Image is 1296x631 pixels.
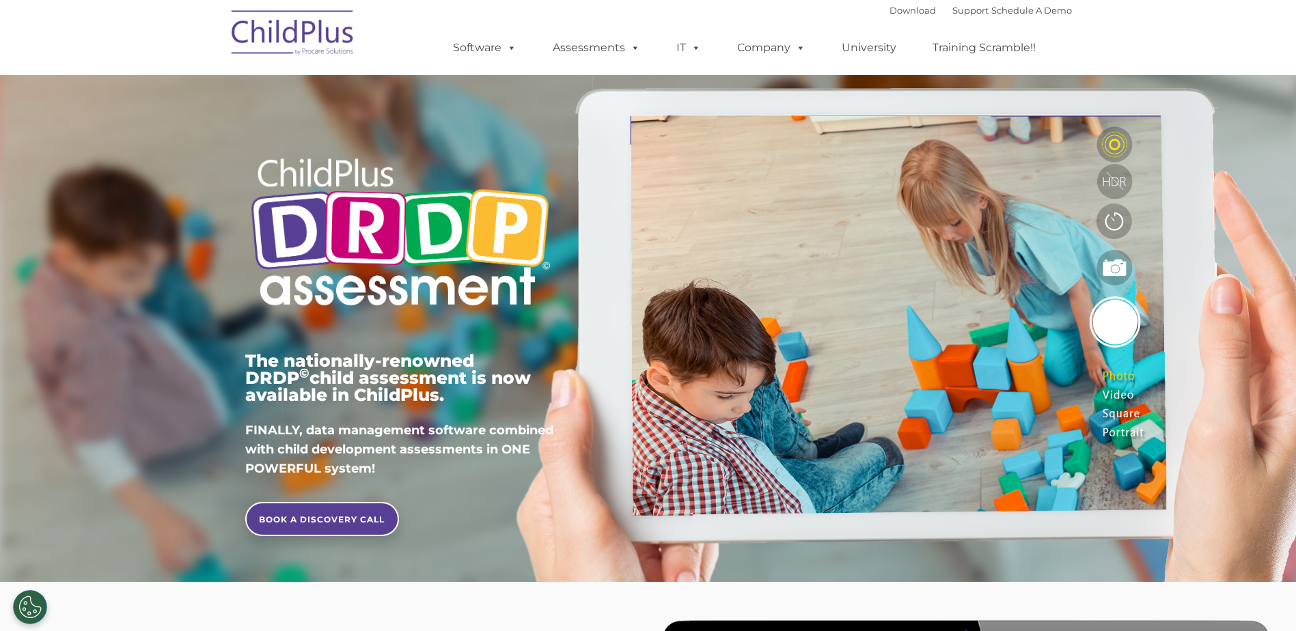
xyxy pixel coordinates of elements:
a: University [828,34,910,61]
font: | [890,5,1072,16]
a: Assessments [539,34,654,61]
a: BOOK A DISCOVERY CALL [245,502,399,536]
a: Schedule A Demo [991,5,1072,16]
img: Copyright - DRDP Logo Light [245,140,555,328]
img: ChildPlus by Procare Solutions [225,1,361,69]
a: Support [952,5,989,16]
sup: © [299,365,309,381]
span: The nationally-renowned DRDP child assessment is now available in ChildPlus. [245,350,531,405]
a: IT [663,34,715,61]
a: Company [723,34,819,61]
a: Download [890,5,936,16]
a: Software [439,34,530,61]
a: Training Scramble!! [919,34,1049,61]
button: Cookies Settings [13,590,47,624]
span: FINALLY, data management software combined with child development assessments in ONE POWERFUL sys... [245,423,553,476]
